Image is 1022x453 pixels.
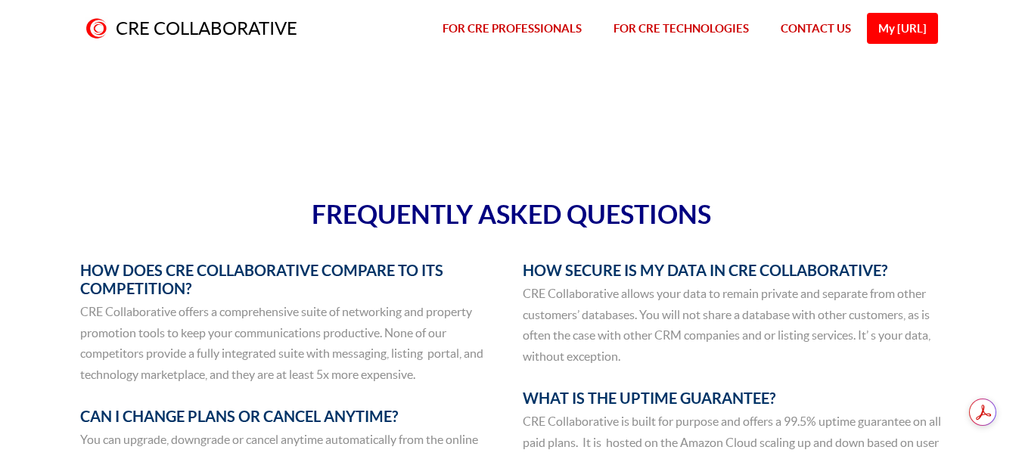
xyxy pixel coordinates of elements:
span: HOW DOES CRE COLLABORATIVE COMPARE TO ITS COMPETITION? [80,262,443,297]
span: WHAT IS THE UPTIME GUARANTEE? [523,389,775,407]
span: FREQUENTLY ASKED QUESTIONS [312,200,711,229]
a: My [URL] [867,13,938,44]
p: CRE Collaborative offers a comprehensive suite of networking and property promotion tools to keep... [80,302,500,385]
span: HOW SECURE IS MY DATA IN CRE COLLABORATIVE? [523,262,887,279]
p: CRE Collaborative allows your data to remain private and separate from other customers’ databases... [523,284,943,367]
span: CAN I CHANGE PLANS OR CANCEL ANYTIME? [80,408,398,425]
